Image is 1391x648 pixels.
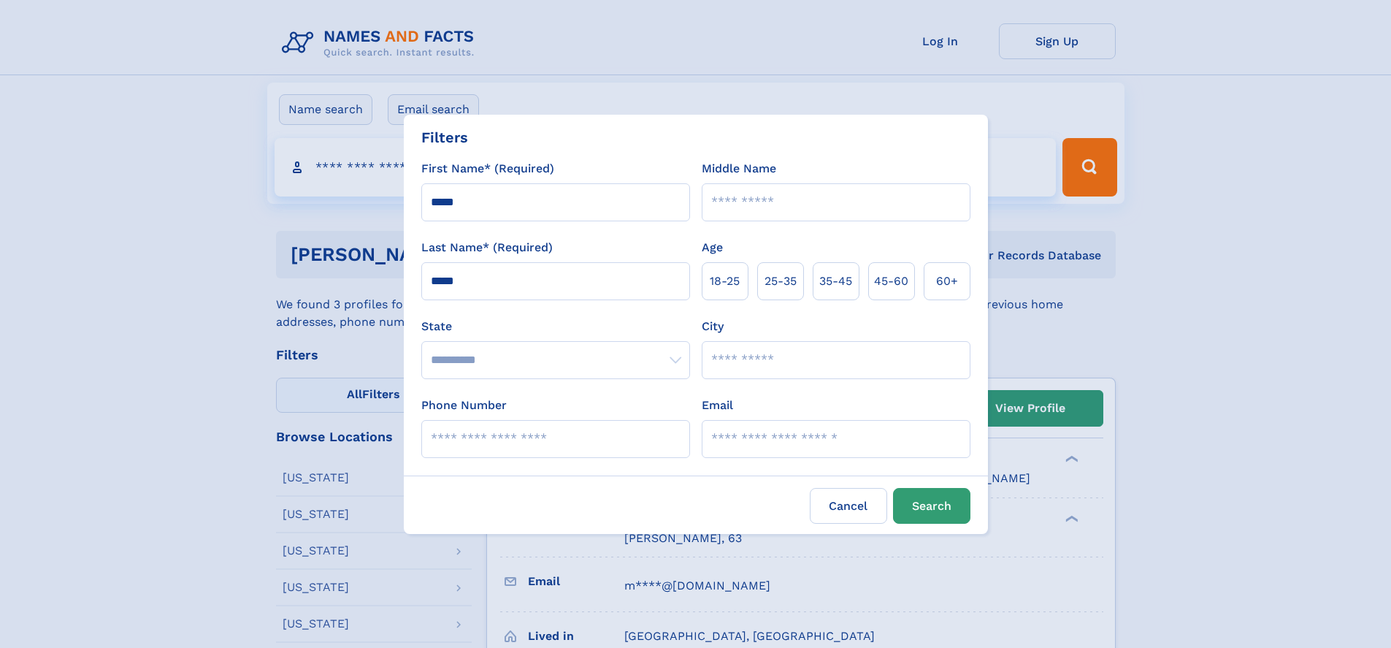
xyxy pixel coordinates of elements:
[421,397,507,414] label: Phone Number
[421,239,553,256] label: Last Name* (Required)
[710,272,740,290] span: 18‑25
[702,160,776,178] label: Middle Name
[765,272,797,290] span: 25‑35
[702,239,723,256] label: Age
[810,488,887,524] label: Cancel
[421,126,468,148] div: Filters
[702,318,724,335] label: City
[893,488,970,524] button: Search
[421,160,554,178] label: First Name* (Required)
[936,272,958,290] span: 60+
[421,318,690,335] label: State
[819,272,852,290] span: 35‑45
[702,397,733,414] label: Email
[874,272,908,290] span: 45‑60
